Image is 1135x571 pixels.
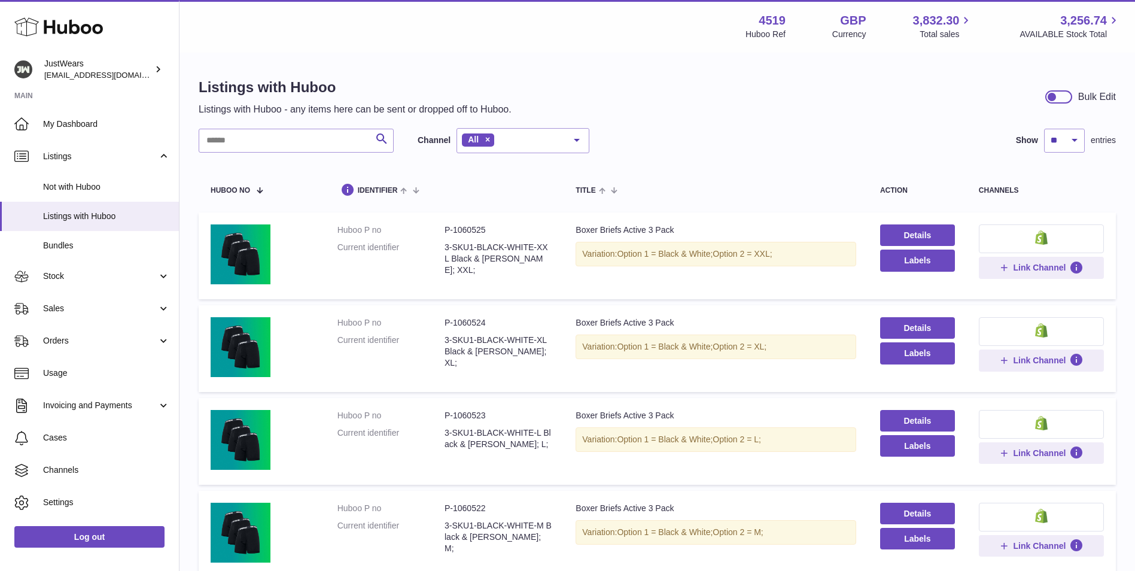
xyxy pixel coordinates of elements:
[199,78,512,97] h1: Listings with Huboo
[617,249,713,259] span: Option 1 = Black & White;
[759,13,786,29] strong: 4519
[880,250,955,271] button: Labels
[1013,262,1066,273] span: Link Channel
[880,317,955,339] a: Details
[713,342,766,351] span: Option 2 = XL;
[576,503,856,514] div: Boxer Briefs Active 3 Pack
[576,224,856,236] div: Boxer Briefs Active 3 Pack
[1013,448,1066,458] span: Link Channel
[43,211,170,222] span: Listings with Huboo
[576,427,856,452] div: Variation:
[1091,135,1116,146] span: entries
[337,503,445,514] dt: Huboo P no
[337,410,445,421] dt: Huboo P no
[1020,13,1121,40] a: 3,256.74 AVAILABLE Stock Total
[713,527,763,537] span: Option 2 = M;
[832,29,866,40] div: Currency
[1016,135,1038,146] label: Show
[576,335,856,359] div: Variation:
[43,335,157,347] span: Orders
[445,317,552,329] dd: P-1060524
[211,503,270,563] img: Boxer Briefs Active 3 Pack
[211,224,270,284] img: Boxer Briefs Active 3 Pack
[43,400,157,411] span: Invoicing and Payments
[43,497,170,508] span: Settings
[43,119,170,130] span: My Dashboard
[44,58,152,81] div: JustWears
[745,29,786,40] div: Huboo Ref
[337,317,445,329] dt: Huboo P no
[337,520,445,554] dt: Current identifier
[43,464,170,476] span: Channels
[576,187,595,195] span: title
[979,187,1104,195] div: channels
[880,528,955,549] button: Labels
[979,350,1104,371] button: Link Channel
[211,317,270,377] img: Boxer Briefs Active 3 Pack
[840,13,866,29] strong: GBP
[445,427,552,450] dd: 3-SKU1-BLACK-WHITE-L Black & [PERSON_NAME]; L;
[880,342,955,364] button: Labels
[1013,355,1066,366] span: Link Channel
[14,60,32,78] img: internalAdmin-4519@internal.huboo.com
[43,271,157,282] span: Stock
[14,526,165,548] a: Log out
[1035,230,1048,245] img: shopify-small.png
[43,432,170,444] span: Cases
[880,187,955,195] div: action
[1060,13,1107,29] span: 3,256.74
[358,187,398,195] span: identifier
[1035,416,1048,430] img: shopify-small.png
[445,335,552,369] dd: 3-SKU1-BLACK-WHITE-XL Black & [PERSON_NAME]; XL;
[43,181,170,193] span: Not with Huboo
[445,410,552,421] dd: P-1060523
[979,442,1104,464] button: Link Channel
[199,103,512,116] p: Listings with Huboo - any items here can be sent or dropped off to Huboo.
[880,410,955,432] a: Details
[1013,540,1066,551] span: Link Channel
[43,240,170,251] span: Bundles
[1020,29,1121,40] span: AVAILABLE Stock Total
[920,29,973,40] span: Total sales
[468,135,479,144] span: All
[1035,509,1048,523] img: shopify-small.png
[337,224,445,236] dt: Huboo P no
[880,503,955,524] a: Details
[43,303,157,314] span: Sales
[211,410,270,470] img: Boxer Briefs Active 3 Pack
[576,317,856,329] div: Boxer Briefs Active 3 Pack
[576,520,856,545] div: Variation:
[445,503,552,514] dd: P-1060522
[211,187,250,195] span: Huboo no
[337,427,445,450] dt: Current identifier
[44,70,176,80] span: [EMAIL_ADDRESS][DOMAIN_NAME]
[913,13,973,40] a: 3,832.30 Total sales
[337,335,445,369] dt: Current identifier
[617,527,713,537] span: Option 1 = Black & White;
[445,242,552,276] dd: 3-SKU1-BLACK-WHITE-XXL Black & [PERSON_NAME]; XXL;
[337,242,445,276] dt: Current identifier
[979,535,1104,557] button: Link Channel
[1078,90,1116,104] div: Bulk Edit
[880,435,955,457] button: Labels
[43,151,157,162] span: Listings
[43,367,170,379] span: Usage
[713,249,772,259] span: Option 2 = XXL;
[1035,323,1048,338] img: shopify-small.png
[913,13,960,29] span: 3,832.30
[445,520,552,554] dd: 3-SKU1-BLACK-WHITE-M Black & [PERSON_NAME]; M;
[576,242,856,266] div: Variation:
[418,135,451,146] label: Channel
[617,342,713,351] span: Option 1 = Black & White;
[576,410,856,421] div: Boxer Briefs Active 3 Pack
[979,257,1104,278] button: Link Channel
[617,435,713,444] span: Option 1 = Black & White;
[880,224,955,246] a: Details
[713,435,761,444] span: Option 2 = L;
[445,224,552,236] dd: P-1060525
